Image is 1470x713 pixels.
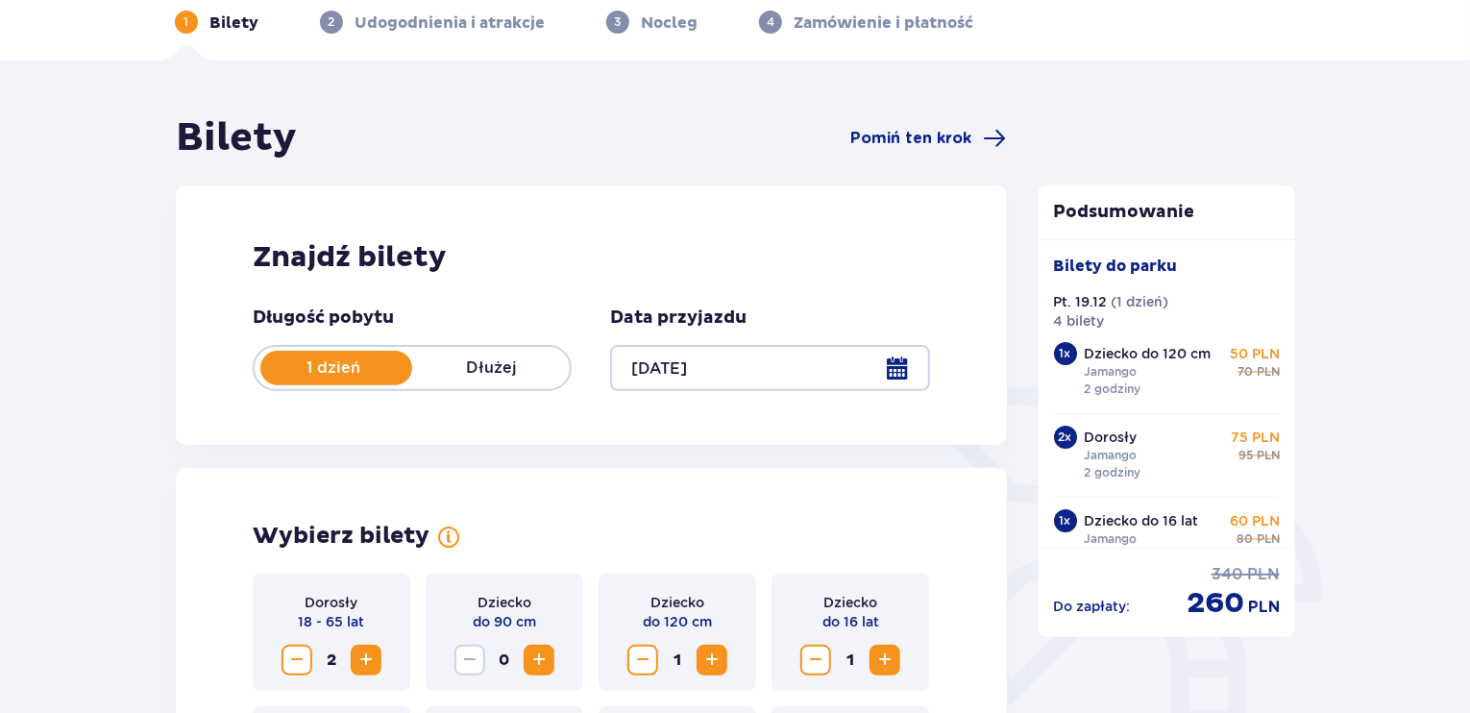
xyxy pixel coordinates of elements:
p: 18 - 65 lat [299,612,365,631]
p: Data przyjazdu [610,307,747,330]
p: Wybierz bilety [253,522,429,551]
p: Pt. 19.12 [1054,292,1108,311]
p: Dorosły [1085,428,1138,447]
p: Dziecko [650,593,704,612]
p: 95 [1238,447,1253,464]
p: 340 [1212,564,1243,585]
p: Dziecko [478,593,531,612]
span: Pomiń ten krok [851,128,972,149]
button: Decrease [627,645,658,676]
p: 4 [767,13,774,31]
span: 1 [662,645,693,676]
h1: Bilety [176,114,297,162]
p: 2 godziny [1085,464,1141,481]
p: 75 PLN [1231,428,1280,447]
p: Jamango [1085,447,1138,464]
p: Długość pobytu [253,307,394,330]
a: Pomiń ten krok [851,127,1007,150]
p: 70 [1237,363,1253,381]
p: Zamówienie i płatność [794,12,973,34]
p: 2 [329,13,335,31]
p: Jamango [1085,530,1138,548]
p: 80 [1237,530,1253,548]
div: 1 x [1054,509,1077,532]
button: Decrease [800,645,831,676]
p: Dorosły [306,593,358,612]
p: PLN [1257,447,1280,464]
p: Dziecko do 120 cm [1085,344,1212,363]
p: Dziecko [823,593,877,612]
p: do 90 cm [473,612,536,631]
span: 0 [489,645,520,676]
button: Decrease [454,645,485,676]
p: PLN [1248,597,1280,618]
p: Jamango [1085,363,1138,381]
h2: Znajdź bilety [253,239,930,276]
p: 1 [184,13,189,31]
button: Decrease [282,645,312,676]
p: PLN [1247,564,1280,585]
span: 2 [316,645,347,676]
p: Bilety do parku [1054,256,1178,277]
p: PLN [1257,530,1280,548]
div: 2 x [1054,426,1077,449]
p: 4 bilety [1054,311,1105,331]
p: Dziecko do 16 lat [1085,511,1199,530]
button: Increase [351,645,381,676]
div: 1 x [1054,342,1077,365]
button: Increase [870,645,900,676]
p: Do zapłaty : [1054,597,1131,616]
p: 3 [615,13,622,31]
span: 1 [835,645,866,676]
p: 260 [1187,585,1244,622]
p: do 16 lat [822,612,879,631]
button: Increase [697,645,727,676]
p: PLN [1257,363,1280,381]
button: Increase [524,645,554,676]
p: 2 godziny [1085,381,1141,398]
p: Bilety [209,12,258,34]
p: 60 PLN [1230,511,1280,530]
p: Udogodnienia i atrakcje [355,12,545,34]
p: Podsumowanie [1039,201,1296,224]
p: do 120 cm [643,612,712,631]
p: 1 dzień [255,357,412,379]
p: Dłużej [412,357,570,379]
p: 50 PLN [1230,344,1280,363]
p: Nocleg [641,12,698,34]
p: ( 1 dzień ) [1112,292,1169,311]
